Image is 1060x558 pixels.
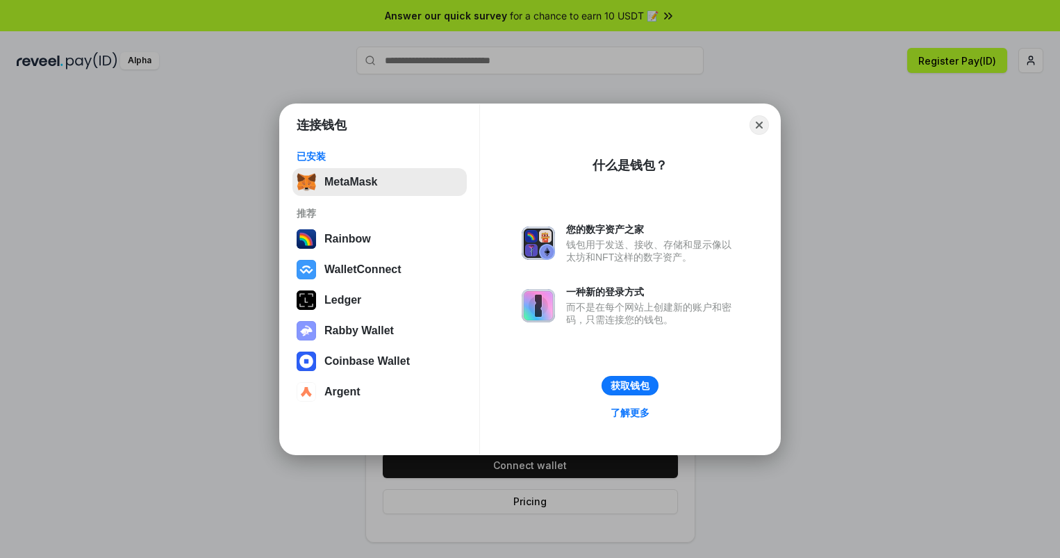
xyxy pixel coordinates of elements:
img: svg+xml,%3Csvg%20xmlns%3D%22http%3A%2F%2Fwww.w3.org%2F2000%2Fsvg%22%20fill%3D%22none%22%20viewBox... [522,289,555,322]
div: 什么是钱包？ [593,157,668,174]
img: svg+xml,%3Csvg%20xmlns%3D%22http%3A%2F%2Fwww.w3.org%2F2000%2Fsvg%22%20width%3D%2228%22%20height%3... [297,290,316,310]
img: svg+xml,%3Csvg%20width%3D%2228%22%20height%3D%2228%22%20viewBox%3D%220%200%2028%2028%22%20fill%3D... [297,352,316,371]
div: MetaMask [324,176,377,188]
div: 一种新的登录方式 [566,286,738,298]
div: 已安装 [297,150,463,163]
div: 您的数字资产之家 [566,223,738,236]
h1: 连接钱包 [297,117,347,133]
div: 推荐 [297,207,463,220]
div: Argent [324,386,361,398]
div: 了解更多 [611,407,649,419]
div: 而不是在每个网站上创建新的账户和密码，只需连接您的钱包。 [566,301,738,326]
button: 获取钱包 [602,376,659,395]
button: Coinbase Wallet [292,347,467,375]
button: Close [750,115,769,135]
div: Rabby Wallet [324,325,394,337]
img: svg+xml,%3Csvg%20xmlns%3D%22http%3A%2F%2Fwww.w3.org%2F2000%2Fsvg%22%20fill%3D%22none%22%20viewBox... [522,227,555,260]
button: Rabby Wallet [292,317,467,345]
button: Argent [292,378,467,406]
button: MetaMask [292,168,467,196]
img: svg+xml,%3Csvg%20width%3D%22120%22%20height%3D%22120%22%20viewBox%3D%220%200%20120%20120%22%20fil... [297,229,316,249]
div: Coinbase Wallet [324,355,410,368]
button: Ledger [292,286,467,314]
img: svg+xml,%3Csvg%20fill%3D%22none%22%20height%3D%2233%22%20viewBox%3D%220%200%2035%2033%22%20width%... [297,172,316,192]
img: svg+xml,%3Csvg%20width%3D%2228%22%20height%3D%2228%22%20viewBox%3D%220%200%2028%2028%22%20fill%3D... [297,382,316,402]
a: 了解更多 [602,404,658,422]
div: 获取钱包 [611,379,649,392]
div: 钱包用于发送、接收、存储和显示像以太坊和NFT这样的数字资产。 [566,238,738,263]
div: WalletConnect [324,263,401,276]
img: svg+xml,%3Csvg%20xmlns%3D%22http%3A%2F%2Fwww.w3.org%2F2000%2Fsvg%22%20fill%3D%22none%22%20viewBox... [297,321,316,340]
button: WalletConnect [292,256,467,284]
img: svg+xml,%3Csvg%20width%3D%2228%22%20height%3D%2228%22%20viewBox%3D%220%200%2028%2028%22%20fill%3D... [297,260,316,279]
div: Ledger [324,294,361,306]
div: Rainbow [324,233,371,245]
button: Rainbow [292,225,467,253]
